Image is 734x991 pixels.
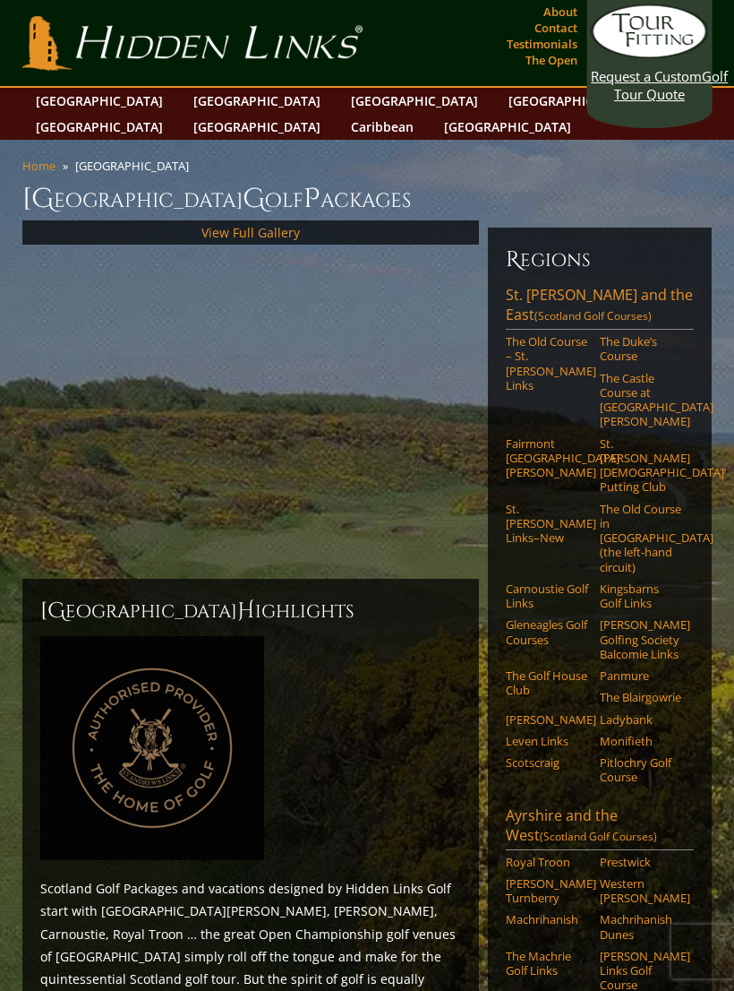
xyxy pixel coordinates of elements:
a: Request a CustomGolf Tour Quote [591,4,707,103]
a: Carnoustie Golf Links [506,582,588,611]
span: (Scotland Golf Courses) [534,308,652,323]
a: [GEOGRAPHIC_DATA] [435,114,580,140]
h1: [GEOGRAPHIC_DATA] olf ackages [22,181,713,217]
a: Scotscraig [506,755,588,770]
a: Royal Troon [506,855,588,869]
a: The Golf House Club [506,668,588,698]
a: View Full Gallery [201,224,300,241]
a: The Open [521,47,582,73]
a: [PERSON_NAME] [506,712,588,727]
a: St. [PERSON_NAME] and the East(Scotland Golf Courses) [506,285,694,330]
a: The Old Course in [GEOGRAPHIC_DATA] (the left-hand circuit) [600,502,682,574]
a: Machrihanish Dunes [600,912,682,942]
span: Request a Custom [591,67,702,85]
h6: Regions [506,246,694,274]
span: H [237,597,255,625]
a: Ladybank [600,712,682,727]
a: Fairmont [GEOGRAPHIC_DATA][PERSON_NAME] [506,436,588,480]
span: (Scotland Golf Courses) [540,829,657,844]
a: Gleneagles Golf Courses [506,617,588,647]
span: P [303,181,320,217]
a: Home [22,158,55,174]
a: Testimonials [502,31,582,56]
a: Western [PERSON_NAME] [600,876,682,906]
a: [GEOGRAPHIC_DATA] [342,88,487,114]
a: Pitlochry Golf Course [600,755,682,785]
a: The Blairgowrie [600,690,682,704]
a: [GEOGRAPHIC_DATA] [27,114,172,140]
a: Ayrshire and the West(Scotland Golf Courses) [506,806,694,850]
li: [GEOGRAPHIC_DATA] [75,158,196,174]
a: The Machrie Golf Links [506,949,588,978]
h2: [GEOGRAPHIC_DATA] ighlights [40,597,462,625]
a: Panmure [600,668,682,683]
a: [GEOGRAPHIC_DATA] [27,88,172,114]
a: Leven Links [506,734,588,748]
span: G [243,181,265,217]
a: The Old Course – St. [PERSON_NAME] Links [506,334,588,392]
a: Kingsbarns Golf Links [600,582,682,611]
a: [PERSON_NAME] Golfing Society Balcomie Links [600,617,682,661]
a: [GEOGRAPHIC_DATA] [184,114,329,140]
a: [PERSON_NAME] Turnberry [506,876,588,906]
a: Caribbean [342,114,422,140]
a: Contact [530,15,582,40]
a: The Duke’s Course [600,334,682,364]
a: St. [PERSON_NAME] Links–New [506,502,588,546]
a: Monifieth [600,734,682,748]
a: [GEOGRAPHIC_DATA] [184,88,329,114]
a: The Castle Course at [GEOGRAPHIC_DATA][PERSON_NAME] [600,371,682,429]
a: [GEOGRAPHIC_DATA] [499,88,644,114]
a: Machrihanish [506,912,588,926]
a: St. [PERSON_NAME] [DEMOGRAPHIC_DATA]’ Putting Club [600,436,682,495]
a: Prestwick [600,855,682,869]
